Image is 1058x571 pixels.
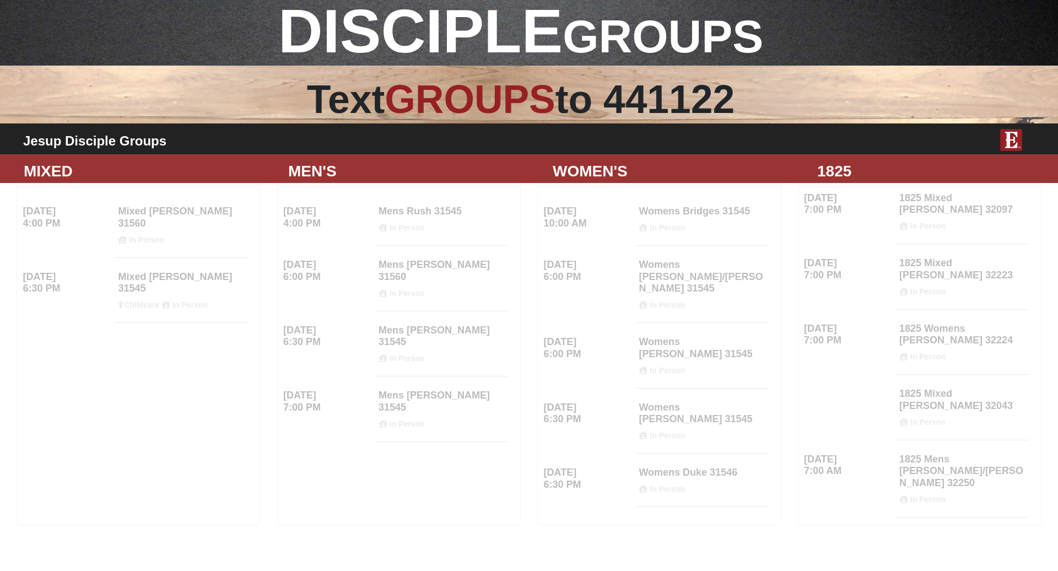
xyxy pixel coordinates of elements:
[283,325,371,348] h4: [DATE] 6:30 PM
[15,160,280,183] div: MIXED
[544,160,809,183] div: WOMEN'S
[172,300,208,309] strong: In Person
[639,336,764,375] h4: Womens [PERSON_NAME] 31545
[639,402,764,440] h4: Womens [PERSON_NAME] 31545
[910,287,946,296] strong: In Person
[563,10,763,62] span: GROUPS
[650,484,685,493] strong: In Person
[899,323,1025,362] h4: 1825 Womens [PERSON_NAME] 32224
[23,271,111,295] h4: [DATE] 6:30 PM
[544,402,631,425] h4: [DATE] 6:30 PM
[910,352,946,361] strong: In Person
[639,259,764,310] h4: Womens [PERSON_NAME]/[PERSON_NAME] 31545
[650,431,685,440] strong: In Person
[390,289,425,298] strong: In Person
[390,419,425,428] strong: In Person
[379,325,504,363] h4: Mens [PERSON_NAME] 31545
[910,418,946,427] strong: In Person
[118,271,244,310] h4: Mixed [PERSON_NAME] 31545
[910,495,946,504] strong: In Person
[280,160,544,183] div: MEN'S
[390,354,425,363] strong: In Person
[639,467,764,494] h4: Womens Duke 31546
[650,300,685,309] strong: In Person
[544,336,631,360] h4: [DATE] 6:00 PM
[124,300,159,309] strong: Childcare
[379,259,504,298] h4: Mens [PERSON_NAME] 31560
[379,390,504,428] h4: Mens [PERSON_NAME] 31545
[385,77,555,121] span: GROUPS
[899,388,1025,427] h4: 1825 Mixed [PERSON_NAME] 32043
[23,133,166,148] b: Jesup Disciple Groups
[283,390,371,413] h4: [DATE] 7:00 PM
[544,467,631,491] h4: [DATE] 6:30 PM
[804,454,892,477] h4: [DATE] 7:00 AM
[1000,129,1022,151] img: E-icon-fireweed-White-TM.png
[804,323,892,347] h4: [DATE] 7:00 PM
[899,454,1025,504] h4: 1825 Mens [PERSON_NAME]/[PERSON_NAME] 32250
[650,366,685,375] strong: In Person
